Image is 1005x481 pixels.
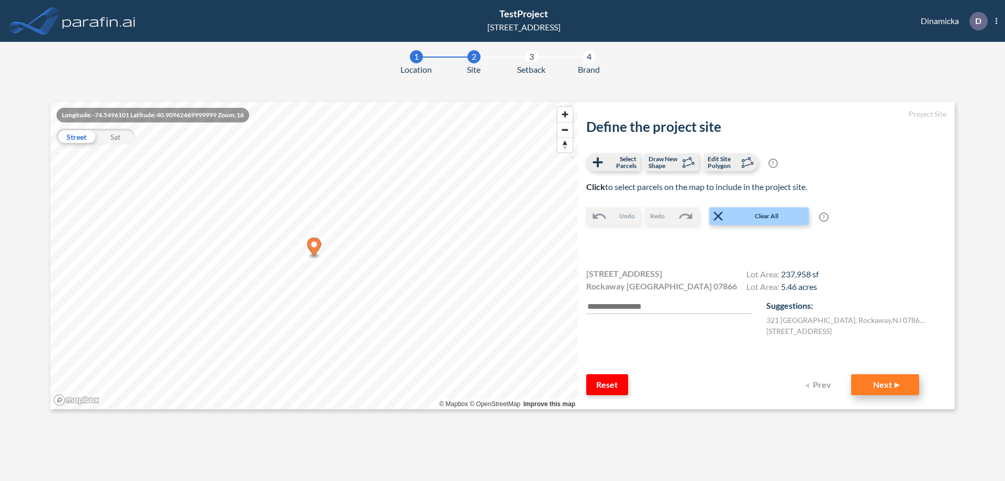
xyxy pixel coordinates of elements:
span: Undo [619,211,635,221]
button: Undo [586,207,640,225]
span: Select Parcels [606,155,636,169]
button: Reset bearing to north [557,137,573,152]
span: Rockaway [GEOGRAPHIC_DATA] 07866 [586,280,737,293]
a: Mapbox [439,400,468,408]
span: Clear All [726,211,808,221]
span: Brand [578,63,600,76]
button: Clear All [709,207,809,225]
span: Location [400,63,432,76]
h4: Lot Area: [746,269,819,282]
h4: Lot Area: [746,282,819,294]
button: Zoom in [557,107,573,122]
span: Reset bearing to north [557,138,573,152]
div: [STREET_ADDRESS] [487,21,561,33]
b: Click [586,182,605,192]
span: 5.46 acres [781,282,817,292]
button: Reset [586,374,628,395]
a: OpenStreetMap [470,400,520,408]
div: 1 [410,50,423,63]
span: TestProject [499,8,548,19]
div: Street [57,129,96,144]
h2: Define the project site [586,119,946,135]
span: ? [768,159,778,168]
canvas: Map [50,102,578,409]
a: Improve this map [523,400,575,408]
div: 3 [525,50,538,63]
div: Sat [96,129,135,144]
span: ? [819,212,829,222]
button: Redo [645,207,699,225]
span: Draw New Shape [649,155,679,169]
span: [STREET_ADDRESS] [586,267,662,280]
span: Setback [517,63,545,76]
button: Zoom out [557,122,573,137]
label: [STREET_ADDRESS] [766,326,832,337]
div: Dinamicka [905,12,997,30]
p: Suggestions: [766,299,946,312]
span: Site [467,63,481,76]
div: Map marker [307,238,321,259]
span: Edit Site Polygon [708,155,739,169]
span: to select parcels on the map to include in the project site. [586,182,807,192]
h5: Project Site [586,110,946,119]
button: Next [851,374,919,395]
div: Longitude: -74.5496101 Latitude: 40.90962469999999 Zoom: 16 [57,108,249,122]
span: 237,958 sf [781,269,819,279]
span: Redo [650,211,665,221]
button: Prev [799,374,841,395]
div: 2 [467,50,481,63]
div: 4 [583,50,596,63]
label: 321 [GEOGRAPHIC_DATA] , Rockaway , NJ 07866 , US [766,315,929,326]
a: Mapbox homepage [53,394,99,406]
p: D [975,16,981,26]
img: logo [60,10,138,31]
